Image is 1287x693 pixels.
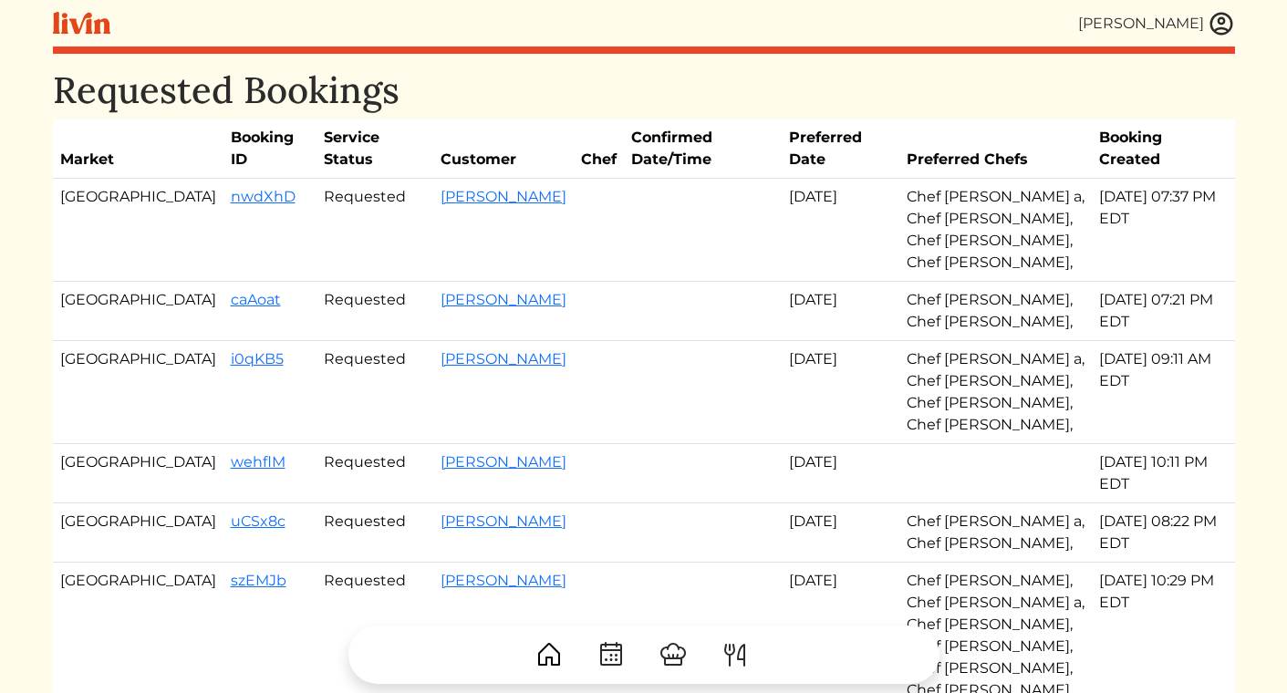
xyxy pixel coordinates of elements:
[317,282,433,341] td: Requested
[1092,341,1234,444] td: [DATE] 09:11 AM EDT
[53,341,223,444] td: [GEOGRAPHIC_DATA]
[782,282,899,341] td: [DATE]
[317,179,433,282] td: Requested
[53,179,223,282] td: [GEOGRAPHIC_DATA]
[574,119,624,179] th: Chef
[1092,119,1234,179] th: Booking Created
[782,341,899,444] td: [DATE]
[317,444,433,503] td: Requested
[782,444,899,503] td: [DATE]
[597,640,626,669] img: CalendarDots-5bcf9d9080389f2a281d69619e1c85352834be518fbc73d9501aef674afc0d57.svg
[317,341,433,444] td: Requested
[231,188,296,205] a: nwdXhD
[441,291,566,308] a: [PERSON_NAME]
[899,179,1092,282] td: Chef [PERSON_NAME] a, Chef [PERSON_NAME], Chef [PERSON_NAME], Chef [PERSON_NAME],
[433,119,574,179] th: Customer
[1092,444,1234,503] td: [DATE] 10:11 PM EDT
[231,572,286,589] a: szEMJb
[899,119,1092,179] th: Preferred Chefs
[782,503,899,563] td: [DATE]
[441,512,566,530] a: [PERSON_NAME]
[1078,13,1204,35] div: [PERSON_NAME]
[782,179,899,282] td: [DATE]
[899,341,1092,444] td: Chef [PERSON_NAME] a, Chef [PERSON_NAME], Chef [PERSON_NAME], Chef [PERSON_NAME],
[899,503,1092,563] td: Chef [PERSON_NAME] a, Chef [PERSON_NAME],
[1208,10,1235,37] img: user_account-e6e16d2ec92f44fc35f99ef0dc9cddf60790bfa021a6ecb1c896eb5d2907b31c.svg
[53,68,1235,112] h1: Requested Bookings
[53,282,223,341] td: [GEOGRAPHIC_DATA]
[1092,179,1234,282] td: [DATE] 07:37 PM EDT
[441,188,566,205] a: [PERSON_NAME]
[53,444,223,503] td: [GEOGRAPHIC_DATA]
[441,350,566,367] a: [PERSON_NAME]
[1092,503,1234,563] td: [DATE] 08:22 PM EDT
[317,119,433,179] th: Service Status
[231,291,281,308] a: caAoat
[721,640,750,669] img: ForkKnife-55491504ffdb50bab0c1e09e7649658475375261d09fd45db06cec23bce548bf.svg
[782,119,899,179] th: Preferred Date
[899,282,1092,341] td: Chef [PERSON_NAME], Chef [PERSON_NAME],
[317,503,433,563] td: Requested
[53,119,223,179] th: Market
[231,350,284,367] a: i0qKB5
[231,512,285,530] a: uCSx8c
[231,453,285,471] a: wehflM
[441,572,566,589] a: [PERSON_NAME]
[53,12,110,35] img: livin-logo-a0d97d1a881af30f6274990eb6222085a2533c92bbd1e4f22c21b4f0d0e3210c.svg
[1092,282,1234,341] td: [DATE] 07:21 PM EDT
[624,119,782,179] th: Confirmed Date/Time
[659,640,688,669] img: ChefHat-a374fb509e4f37eb0702ca99f5f64f3b6956810f32a249b33092029f8484b388.svg
[53,503,223,563] td: [GEOGRAPHIC_DATA]
[223,119,317,179] th: Booking ID
[535,640,564,669] img: House-9bf13187bcbb5817f509fe5e7408150f90897510c4275e13d0d5fca38e0b5951.svg
[441,453,566,471] a: [PERSON_NAME]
